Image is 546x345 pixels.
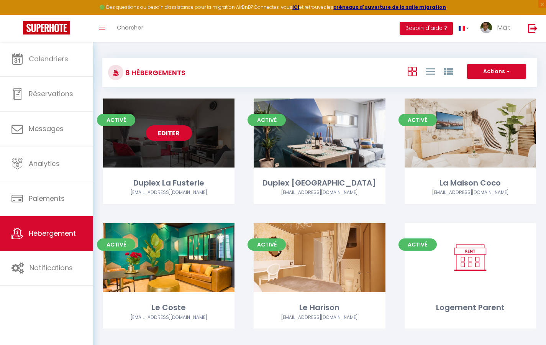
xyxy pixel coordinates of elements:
button: Besoin d'aide ? [400,22,453,35]
span: Messages [29,124,64,133]
div: Airbnb [405,189,536,196]
a: Editer [146,125,192,141]
div: La Maison Coco [405,177,536,189]
span: Activé [248,238,286,251]
span: Notifications [30,263,73,273]
span: Chercher [117,23,143,31]
span: Activé [97,238,135,251]
span: Paiements [29,194,65,203]
h3: 8 Hébergements [123,64,185,81]
img: ... [480,22,492,33]
span: Mat [497,23,510,32]
span: Analytics [29,159,60,168]
span: Activé [97,114,135,126]
span: Activé [398,114,437,126]
div: Airbnb [103,314,234,321]
div: Le Harison [254,302,385,314]
img: Super Booking [23,21,70,34]
a: Chercher [111,15,149,42]
a: ICI [292,4,299,10]
a: créneaux d'ouverture de la salle migration [333,4,446,10]
a: Vue par Groupe [444,65,453,77]
div: Duplex [GEOGRAPHIC_DATA] [254,177,385,189]
div: Logement Parent [405,302,536,314]
button: Ouvrir le widget de chat LiveChat [6,3,29,26]
span: Calendriers [29,54,68,64]
span: Hébergement [29,228,76,238]
a: ... Mat [475,15,520,42]
a: Vue en Liste [426,65,435,77]
span: Réservations [29,89,73,99]
a: Vue en Box [408,65,417,77]
span: Activé [398,238,437,251]
div: Airbnb [103,189,234,196]
div: Le Coste [103,302,234,314]
div: Airbnb [254,314,385,321]
div: Duplex La Fusterie [103,177,234,189]
button: Actions [467,64,526,79]
img: logout [528,23,538,33]
span: Activé [248,114,286,126]
div: Airbnb [254,189,385,196]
